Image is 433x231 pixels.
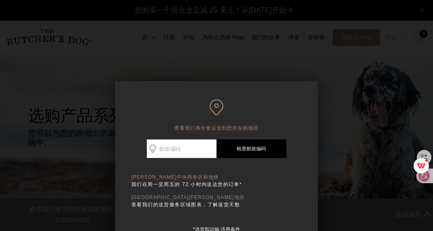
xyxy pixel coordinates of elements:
input: 邮政编码 [147,139,216,158]
a: 检查邮政编码 [216,139,286,158]
p: 我们在周一至周五的 72 小时内送达您的订单* [131,180,302,188]
p: 查看我们的送货服务区域图表，了解送货天数 [131,201,302,209]
h6: 查看我们将生食运送到您所在的地区 [131,99,302,131]
p: [GEOGRAPHIC_DATA][PERSON_NAME]地区 [131,195,302,201]
p: [PERSON_NAME]中央商务区和地铁 [131,174,302,180]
